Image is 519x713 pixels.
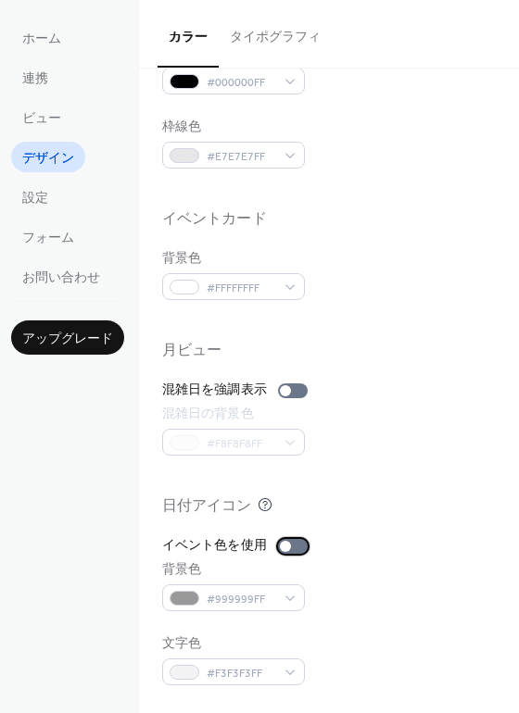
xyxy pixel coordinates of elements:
[11,320,124,355] button: アップグレード
[162,210,267,230] div: イベントカード
[162,249,301,269] div: 背景色
[22,330,113,349] span: アップグレード
[207,147,275,167] span: #E7E7E7FF
[162,560,301,580] div: 背景色
[22,30,61,49] span: ホーム
[11,142,85,172] a: デザイン
[22,109,61,129] span: ビュー
[22,189,48,208] span: 設定
[162,118,301,137] div: 枠線色
[22,149,74,169] span: デザイン
[11,181,59,212] a: 設定
[162,405,301,424] div: 混雑日の背景色
[207,279,275,298] span: #FFFFFFFF
[11,102,72,132] a: ビュー
[207,73,275,93] span: #000000FF
[22,229,74,248] span: フォーム
[11,62,59,93] a: 連携
[207,590,275,609] span: #999999FF
[11,221,85,252] a: フォーム
[22,269,100,288] span: お問い合わせ
[162,497,252,517] div: 日付アイコン
[162,634,301,654] div: 文字色
[11,261,111,292] a: お問い合わせ
[162,342,222,361] div: 月ビュー
[162,381,267,400] div: 混雑日を強調表示
[11,22,72,53] a: ホーム
[162,536,267,556] div: イベント色を使用
[22,69,48,89] span: 連携
[207,664,275,683] span: #F3F3F3FF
